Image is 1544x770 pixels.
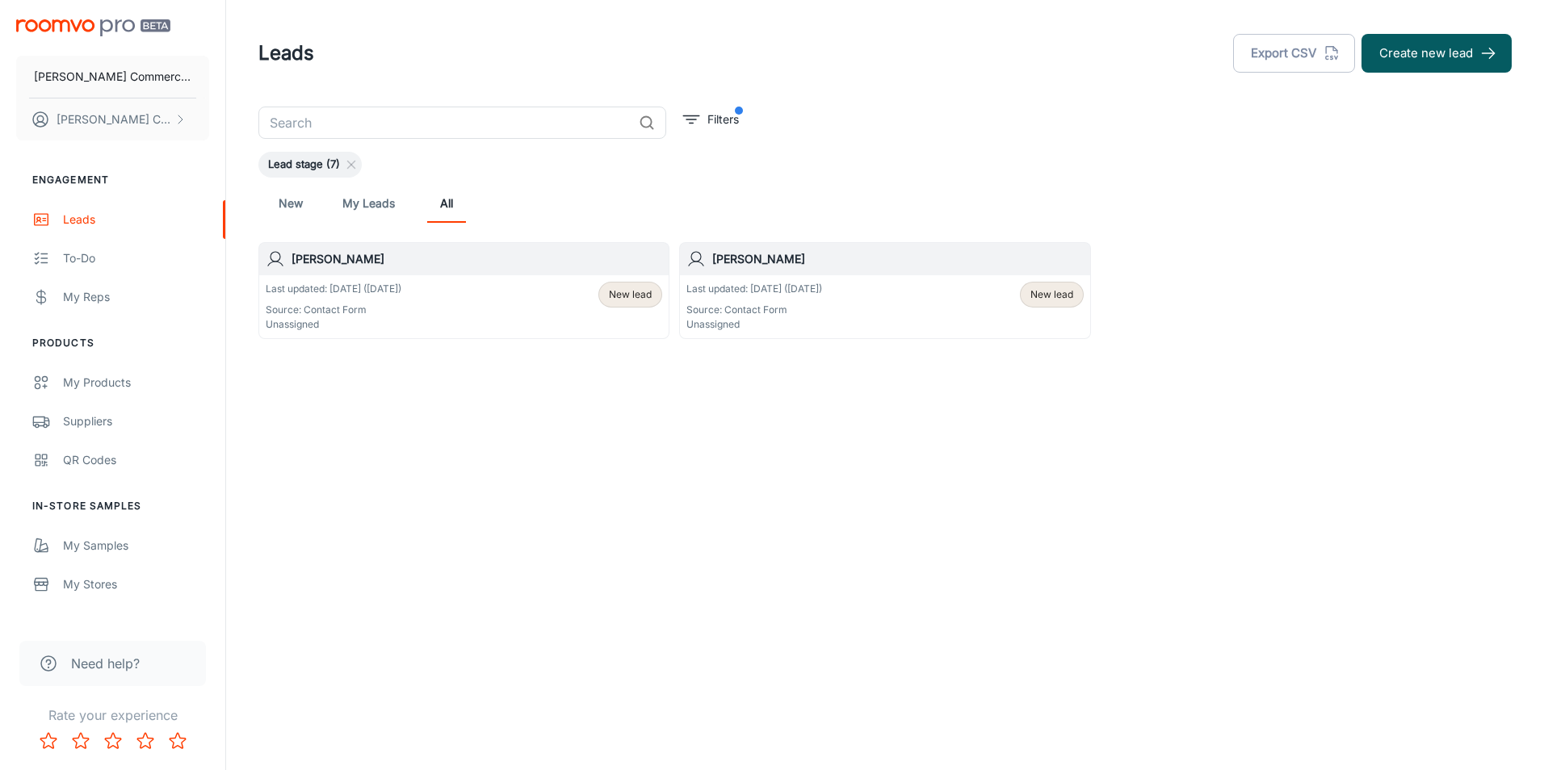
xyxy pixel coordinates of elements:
p: Last updated: [DATE] ([DATE]) [686,282,822,296]
p: Unassigned [266,317,401,332]
img: Roomvo PRO Beta [16,19,170,36]
div: My Reps [63,288,209,306]
a: My Leads [342,184,395,223]
div: To-do [63,249,209,267]
p: Source: Contact Form [686,303,822,317]
span: New lead [1030,287,1073,302]
p: [PERSON_NAME] Commercial Flooring [34,68,191,86]
div: Lead stage (7) [258,152,362,178]
span: New lead [609,287,652,302]
h6: [PERSON_NAME] [712,250,1083,268]
a: All [427,184,466,223]
button: [PERSON_NAME] Commercial Flooring [16,56,209,98]
p: [PERSON_NAME] Cloud [57,111,170,128]
button: filter [679,107,743,132]
div: Suppliers [63,412,209,430]
h6: [PERSON_NAME] [292,250,662,268]
button: Create new lead [1361,34,1512,73]
a: [PERSON_NAME]Last updated: [DATE] ([DATE])Source: Contact FormUnassignedNew lead [679,242,1090,339]
p: Filters [707,111,739,128]
div: Leads [63,211,209,228]
p: Unassigned [686,317,822,332]
p: Source: Contact Form [266,303,401,317]
button: [PERSON_NAME] Cloud [16,98,209,140]
input: Search [258,107,632,139]
button: Export CSV [1233,34,1355,73]
div: My Products [63,374,209,391]
div: QR Codes [63,451,209,469]
a: New [271,184,310,223]
p: Last updated: [DATE] ([DATE]) [266,282,401,296]
span: Lead stage (7) [258,157,350,173]
a: [PERSON_NAME]Last updated: [DATE] ([DATE])Source: Contact FormUnassignedNew lead [258,242,669,339]
h1: Leads [258,39,314,68]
